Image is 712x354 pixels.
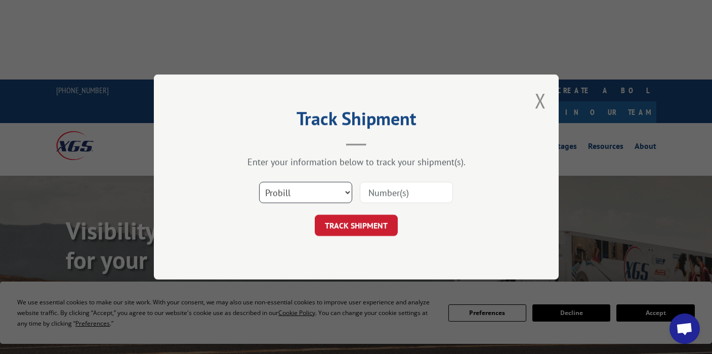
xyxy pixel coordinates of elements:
[535,87,546,114] button: Close modal
[669,313,700,344] div: Open chat
[204,156,508,168] div: Enter your information below to track your shipment(s).
[204,111,508,131] h2: Track Shipment
[360,182,453,203] input: Number(s)
[315,215,398,236] button: TRACK SHIPMENT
